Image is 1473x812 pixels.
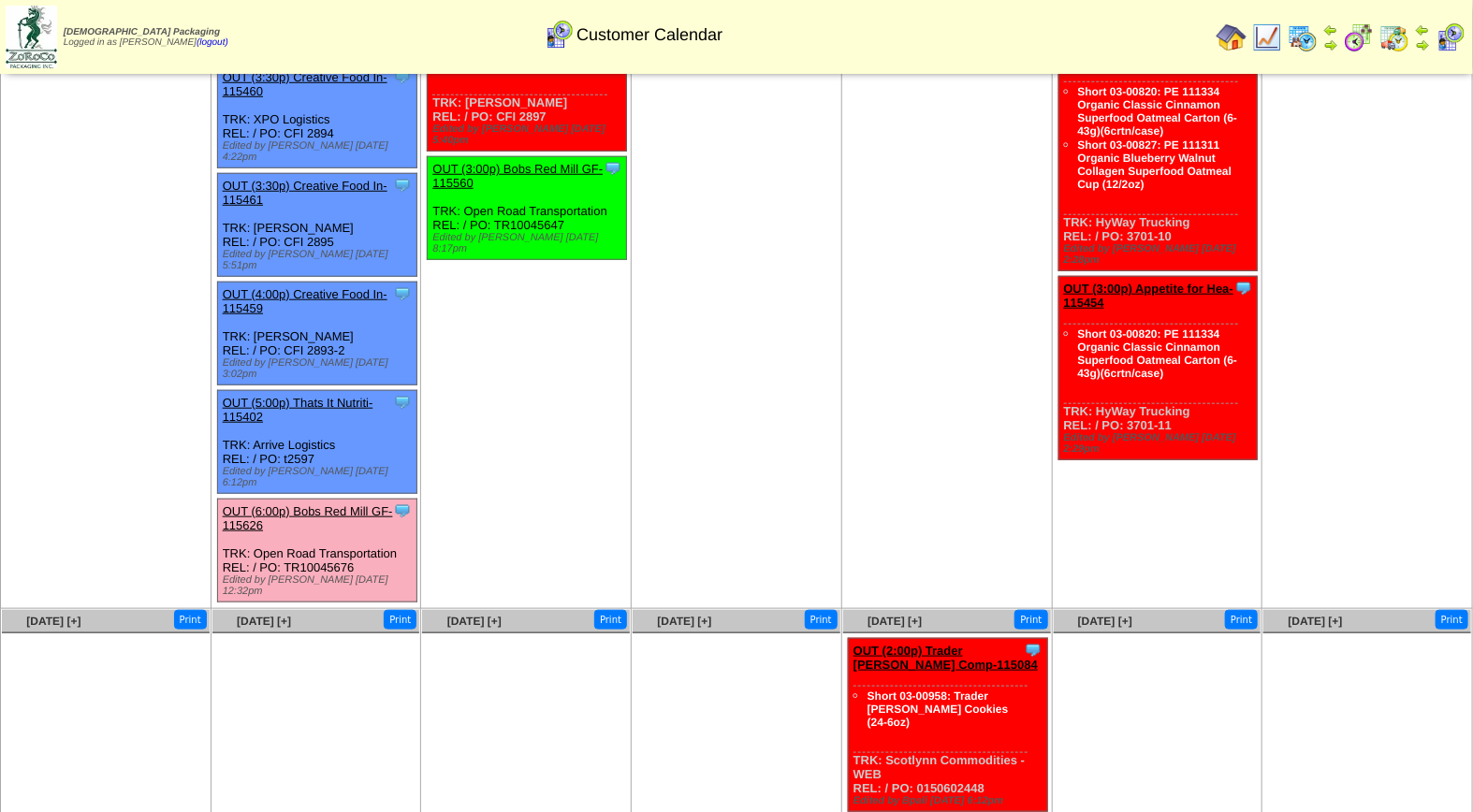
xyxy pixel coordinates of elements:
div: TRK: Scotlynn Commodities - WEB REL: / PO: 0150602448 [848,639,1047,812]
a: [DATE] [+] [237,615,291,628]
img: arrowleft.gif [1415,22,1430,37]
button: Print [1436,610,1468,630]
button: Print [805,610,838,630]
div: Edited by [PERSON_NAME] [DATE] 5:40pm [432,123,626,146]
a: [DATE] [+] [26,615,80,628]
img: Tooltip [393,393,412,412]
img: calendarblend.gif [1344,22,1374,52]
img: calendarcustomer.gif [1436,22,1466,52]
a: OUT (3:30p) Creative Food In-115460 [223,70,387,98]
div: Edited by [PERSON_NAME] [DATE] 6:12pm [223,466,416,488]
img: home.gif [1217,22,1247,52]
img: arrowleft.gif [1323,22,1338,37]
a: Short 03-00827: PE 111311 Organic Blueberry Walnut Collagen Superfood Oatmeal Cup (12/2oz) [1078,138,1232,191]
a: Short 03-00820: PE 111334 Organic Classic Cinnamon Superfood Oatmeal Carton (6-43g)(6crtn/case) [1078,327,1238,380]
a: OUT (4:00p) Creative Food In-115459 [223,287,387,315]
a: OUT (3:00p) Bobs Red Mill GF-115560 [432,162,603,190]
div: TRK: Open Road Transportation REL: / PO: TR10045676 [217,500,416,602]
a: OUT (5:00p) Thats It Nutriti-115402 [223,396,373,424]
button: Print [1014,610,1047,630]
div: Edited by [PERSON_NAME] [DATE] 4:22pm [223,140,416,163]
button: Print [1225,610,1258,630]
a: (logout) [197,37,228,48]
div: Edited by [PERSON_NAME] [DATE] 12:32pm [223,574,416,597]
div: TRK: [PERSON_NAME] REL: / PO: CFI 2895 [217,174,416,277]
img: Tooltip [1234,279,1253,297]
img: calendarprod.gif [1288,22,1318,52]
a: [DATE] [+] [868,615,922,628]
div: TRK: Arrive Logistics REL: / PO: t2597 [217,391,416,494]
div: TRK: Open Road Transportation REL: / PO: TR10045647 [428,157,627,260]
div: TRK: [PERSON_NAME] REL: / PO: CFI 2893-2 [217,283,416,385]
div: Edited by [PERSON_NAME] [DATE] 2:28pm [1064,243,1258,266]
img: Tooltip [604,159,622,178]
img: arrowright.gif [1415,37,1430,52]
div: Edited by [PERSON_NAME] [DATE] 8:17pm [432,232,626,254]
img: arrowright.gif [1323,37,1338,52]
a: [DATE] [+] [657,615,711,628]
div: Edited by [PERSON_NAME] [DATE] 2:29pm [1064,432,1258,455]
img: calendarcustomer.gif [544,20,574,50]
div: Edited by [PERSON_NAME] [DATE] 3:02pm [223,357,416,380]
span: Customer Calendar [576,25,722,45]
button: Print [174,610,207,630]
button: Print [384,610,416,630]
a: OUT (2:00p) Trader [PERSON_NAME] Comp-115084 [853,644,1038,672]
div: Edited by [PERSON_NAME] [DATE] 5:51pm [223,249,416,271]
div: TRK: HyWay Trucking REL: / PO: 3701-11 [1058,277,1258,460]
a: [DATE] [+] [1078,615,1132,628]
img: Tooltip [393,284,412,303]
a: [DATE] [+] [447,615,502,628]
span: [DEMOGRAPHIC_DATA] Packaging [64,27,220,37]
img: Tooltip [393,176,412,195]
span: Logged in as [PERSON_NAME] [64,27,228,48]
a: Short 03-00820: PE 111334 Organic Classic Cinnamon Superfood Oatmeal Carton (6-43g)(6crtn/case) [1078,85,1238,138]
img: calendarinout.gif [1379,22,1409,52]
a: OUT (3:00p) Appetite for Hea-115454 [1064,282,1234,310]
a: Short 03-00958: Trader [PERSON_NAME] Cookies (24-6oz) [868,689,1009,729]
img: Tooltip [1024,641,1043,660]
a: OUT (6:00p) Bobs Red Mill GF-115626 [223,504,393,532]
img: Tooltip [393,501,412,520]
a: OUT (3:30p) Creative Food In-115461 [223,179,387,207]
button: Print [594,610,627,630]
div: Edited by Bpali [DATE] 6:12pm [853,795,1047,806]
img: zoroco-logo-small.webp [6,6,57,68]
a: [DATE] [+] [1289,615,1343,628]
div: TRK: XPO Logistics REL: / PO: CFI 2894 [217,65,416,168]
div: TRK: HyWay Trucking REL: / PO: 3701-10 [1058,35,1258,271]
img: line_graph.gif [1252,22,1282,52]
